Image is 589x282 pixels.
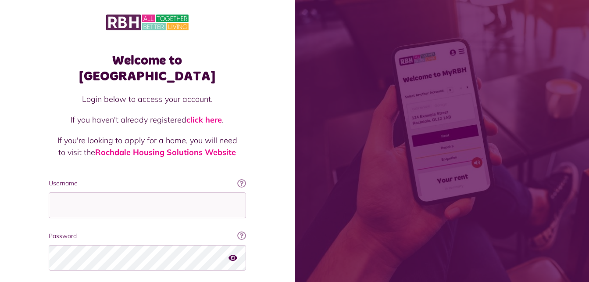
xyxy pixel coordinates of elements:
p: If you haven't already registered . [57,114,237,126]
p: Login below to access your account. [57,93,237,105]
img: MyRBH [106,13,189,32]
a: Rochdale Housing Solutions Website [95,147,236,157]
p: If you're looking to apply for a home, you will need to visit the [57,134,237,158]
a: click here [186,115,222,125]
label: Username [49,179,246,188]
h1: Welcome to [GEOGRAPHIC_DATA] [49,53,246,84]
label: Password [49,231,246,241]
